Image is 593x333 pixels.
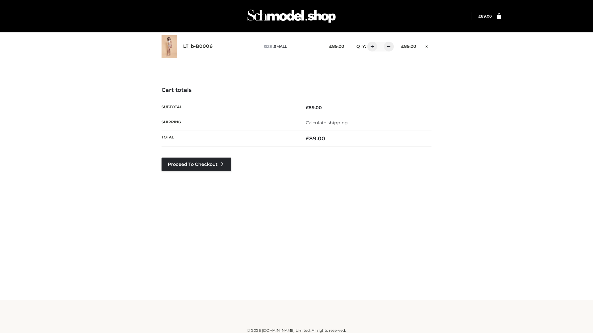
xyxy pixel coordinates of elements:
bdi: 89.00 [306,105,322,110]
bdi: 89.00 [478,14,492,18]
span: SMALL [274,44,287,49]
a: Proceed to Checkout [162,158,231,171]
p: size : [264,44,320,49]
span: £ [401,44,404,49]
div: QTY: [350,42,392,51]
span: £ [329,44,332,49]
a: Remove this item [422,42,431,50]
a: £89.00 [478,14,492,18]
bdi: 89.00 [401,44,416,49]
span: £ [478,14,481,18]
th: Total [162,130,296,147]
a: Calculate shipping [306,120,348,125]
span: £ [306,105,309,110]
th: Shipping [162,115,296,130]
span: £ [306,135,309,142]
a: LT_b-B0006 [183,43,213,49]
h4: Cart totals [162,87,431,94]
th: Subtotal [162,100,296,115]
bdi: 89.00 [306,135,325,142]
bdi: 89.00 [329,44,344,49]
img: Schmodel Admin 964 [245,4,338,28]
